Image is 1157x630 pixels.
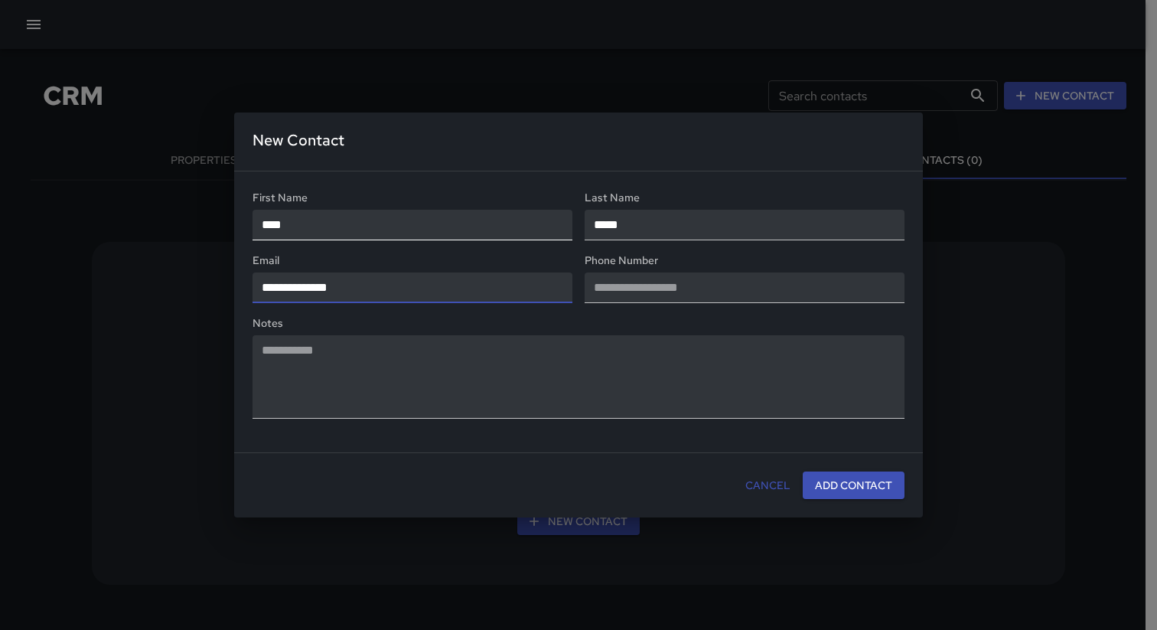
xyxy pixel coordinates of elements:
[585,190,904,207] h6: Last Name
[739,472,797,500] button: Cancel
[253,253,572,269] h6: Email
[253,315,904,332] h6: Notes
[253,190,572,207] h6: First Name
[585,253,904,269] h6: Phone Number
[803,472,904,500] button: Add Contact
[234,116,923,171] h2: New Contact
